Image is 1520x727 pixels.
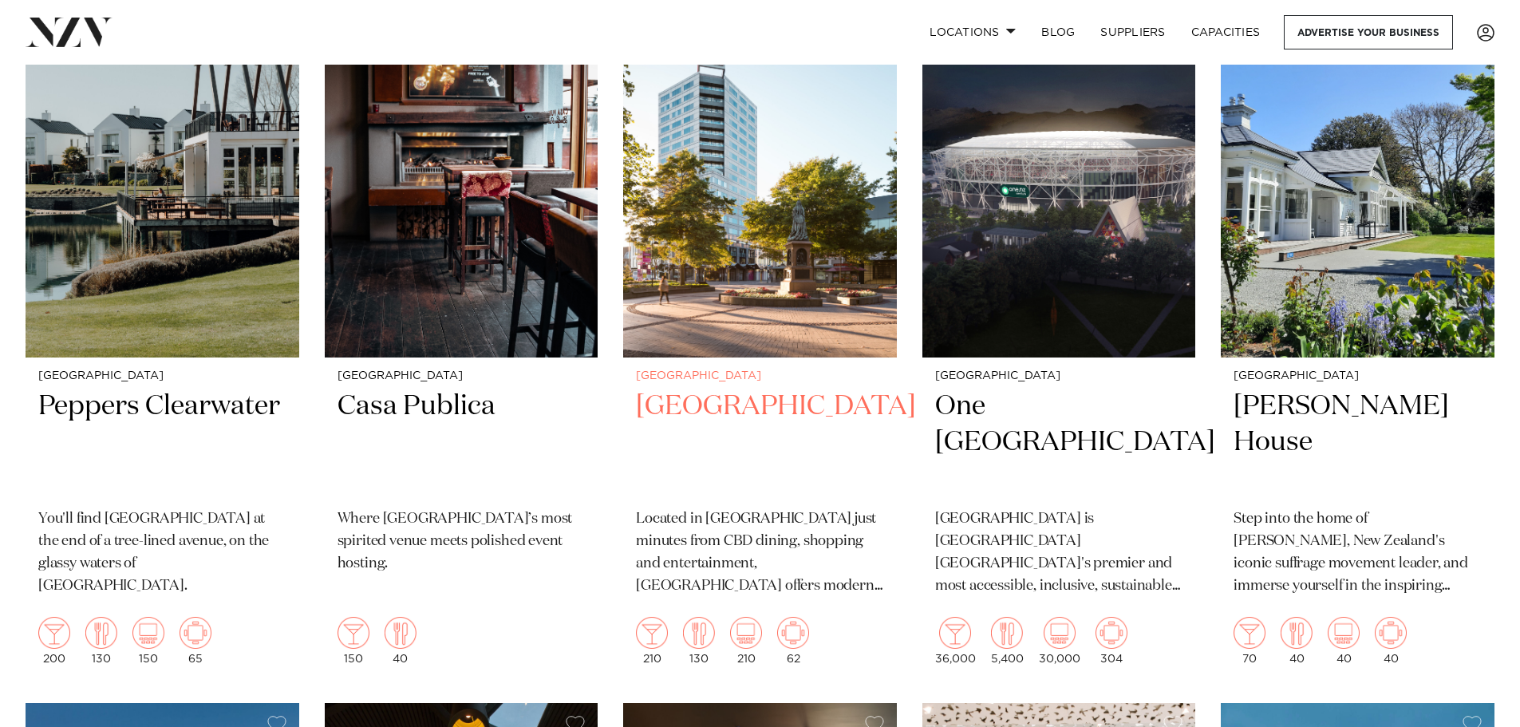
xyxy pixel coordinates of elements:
img: dining.png [85,617,117,649]
img: theatre.png [1044,617,1076,649]
p: Where [GEOGRAPHIC_DATA]’s most spirited venue meets polished event hosting. [338,508,586,575]
small: [GEOGRAPHIC_DATA] [338,370,586,382]
div: 36,000 [935,617,976,665]
div: 150 [338,617,369,665]
div: 5,400 [991,617,1024,665]
small: [GEOGRAPHIC_DATA] [38,370,286,382]
img: dining.png [385,617,417,649]
div: 200 [38,617,70,665]
div: 30,000 [1039,617,1080,665]
div: 304 [1096,617,1127,665]
img: nzv-logo.png [26,18,113,46]
img: meeting.png [1096,617,1127,649]
img: cocktail.png [1234,617,1265,649]
p: Step into the home of [PERSON_NAME], New Zealand's iconic suffrage movement leader, and immerse y... [1234,508,1482,598]
img: theatre.png [730,617,762,649]
a: Capacities [1178,15,1273,49]
a: Locations [917,15,1028,49]
div: 40 [1375,617,1407,665]
div: 130 [683,617,715,665]
h2: Peppers Clearwater [38,389,286,496]
div: 130 [85,617,117,665]
img: dining.png [991,617,1023,649]
div: 150 [132,617,164,665]
div: 40 [385,617,417,665]
small: [GEOGRAPHIC_DATA] [1234,370,1482,382]
h2: One [GEOGRAPHIC_DATA] [935,389,1183,496]
img: cocktail.png [338,617,369,649]
img: meeting.png [777,617,809,649]
img: cocktail.png [636,617,668,649]
div: 65 [180,617,211,665]
h2: [PERSON_NAME] House [1234,389,1482,496]
img: theatre.png [132,617,164,649]
img: cocktail.png [38,617,70,649]
img: dining.png [683,617,715,649]
div: 40 [1328,617,1360,665]
small: [GEOGRAPHIC_DATA] [636,370,884,382]
div: 210 [636,617,668,665]
p: Located in [GEOGRAPHIC_DATA] just minutes from CBD dining, shopping and entertainment, [GEOGRAPHI... [636,508,884,598]
div: 40 [1281,617,1313,665]
a: SUPPLIERS [1088,15,1178,49]
h2: Casa Publica [338,389,586,496]
p: You'll find [GEOGRAPHIC_DATA] at the end of a tree-lined avenue, on the glassy waters of [GEOGRAP... [38,508,286,598]
p: [GEOGRAPHIC_DATA] is [GEOGRAPHIC_DATA] [GEOGRAPHIC_DATA]'s premier and most accessible, inclusive... [935,508,1183,598]
a: BLOG [1028,15,1088,49]
img: meeting.png [1375,617,1407,649]
img: cocktail.png [939,617,971,649]
h2: [GEOGRAPHIC_DATA] [636,389,884,496]
img: meeting.png [180,617,211,649]
a: Advertise your business [1284,15,1453,49]
img: dining.png [1281,617,1313,649]
div: 62 [777,617,809,665]
div: 70 [1234,617,1265,665]
img: theatre.png [1328,617,1360,649]
div: 210 [730,617,762,665]
small: [GEOGRAPHIC_DATA] [935,370,1183,382]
